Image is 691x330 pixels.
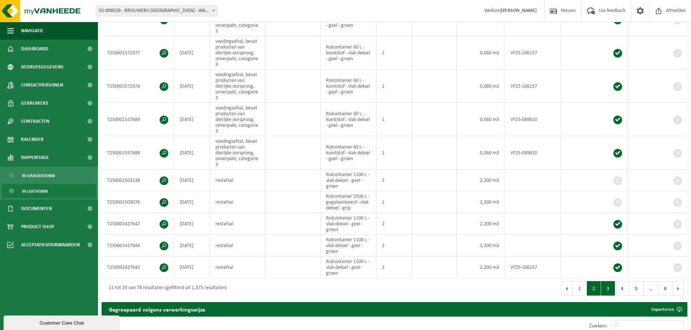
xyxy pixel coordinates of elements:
button: 5 [629,281,643,296]
button: 3 [601,281,615,296]
h2: Gegroepeerd volgens verwerkingswijze [102,302,213,316]
span: In lijstvorm [22,184,48,198]
td: 2,200 m3 [457,170,505,191]
td: T250001503138 [102,170,174,191]
td: voedingsafval, bevat producten van dierlijke oorsprong, onverpakt, categorie 3 [210,36,265,70]
td: Rolcontainer 1100 L - vlak deksel - geel - groen [321,213,377,235]
button: 4 [615,281,629,296]
button: 1 [573,281,587,296]
td: [DATE] [174,70,210,103]
span: Acceptatievoorwaarden [21,236,80,254]
span: Contactpersonen [21,76,63,94]
td: restafval [210,213,265,235]
button: Next [673,281,684,296]
div: 11 tot 20 van 78 resultaten (gefilterd uit 1,375 resultaten) [105,282,227,295]
button: Previous [561,281,573,296]
td: [DATE] [174,235,210,256]
td: VF25-106157 [505,36,561,70]
td: 1 [377,103,412,136]
td: voedingsafval, bevat producten van dierlijke oorsprong, onverpakt, categorie 3 [210,70,265,103]
td: Rolcontainer 60 L - kunststof - vlak deksel - geel - groen [321,70,377,103]
td: T250001427647 [102,213,174,235]
td: 0,060 m3 [457,36,505,70]
td: [DATE] [174,170,210,191]
button: 8 [658,281,673,296]
span: Rapportage [21,149,49,167]
span: Gebruikers [21,94,48,112]
td: 2 [377,213,412,235]
span: In grafiekvorm [22,169,55,183]
td: 2 [377,170,412,191]
td: 1 [377,36,412,70]
td: T250001427642 [102,256,174,278]
td: Rolcontainer 1100 L - vlak deksel - geel - groen [321,170,377,191]
td: 1 [377,136,412,170]
td: 0,060 m3 [457,103,505,136]
td: voedingsafval, bevat producten van dierlijke oorsprong, onverpakt, categorie 3 [210,136,265,170]
span: Contracten [21,112,49,130]
td: [DATE] [174,136,210,170]
td: restafval [210,191,265,213]
span: Kalender [21,130,44,149]
td: T250001427644 [102,235,174,256]
a: In lijstvorm [2,184,96,198]
strong: [PERSON_NAME] [501,8,537,13]
td: [DATE] [174,191,210,213]
iframe: chat widget [4,314,121,330]
td: T250001572376 [102,70,174,103]
td: Rolcontainer 60 L - kunststof - vlak deksel - geel - groen [321,136,377,170]
td: 1 [377,70,412,103]
td: 0,060 m3 [457,70,505,103]
td: restafval [210,256,265,278]
td: Rolcontainer 60 L - kunststof - vlak deksel - geel - groen [321,103,377,136]
td: [DATE] [174,256,210,278]
a: Exporteren [646,302,687,317]
td: 2 [377,256,412,278]
td: VF25-106157 [505,256,561,278]
td: T250001503076 [102,191,174,213]
td: VF25-089810 [505,103,561,136]
td: 2,200 m3 [457,235,505,256]
span: Bedrijfsgegevens [21,58,63,76]
td: voedingsafval, bevat producten van dierlijke oorsprong, onverpakt, categorie 3 [210,103,265,136]
td: restafval [210,235,265,256]
td: 2,200 m3 [457,213,505,235]
td: VF25-089810 [505,136,561,170]
span: 01-098526 - BROUWERIJ SINT BERNARDUS - WATOU [96,6,217,16]
td: T250001537689 [102,103,174,136]
td: 1 [377,191,412,213]
td: 2,500 m3 [457,191,505,213]
td: Rolcontainer 60 L - kunststof - vlak deksel - geel - groen [321,36,377,70]
td: 2 [377,235,412,256]
td: [DATE] [174,36,210,70]
td: Rolcontainer 2500 L - gegalvaniseerd - vlak deksel - grijs [321,191,377,213]
td: [DATE] [174,103,210,136]
span: … [643,281,658,296]
label: Zoeken: [589,323,607,329]
span: 01-098526 - BROUWERIJ SINT BERNARDUS - WATOU [96,5,218,16]
td: 2,200 m3 [457,256,505,278]
td: 0,060 m3 [457,136,505,170]
a: In grafiekvorm [2,168,96,182]
button: 2 [587,281,601,296]
td: Rolcontainer 1100 L - vlak deksel - geel - groen [321,256,377,278]
span: Dashboard [21,40,48,58]
td: VF25-106157 [505,70,561,103]
td: [DATE] [174,213,210,235]
td: T250001537688 [102,136,174,170]
td: T250001572377 [102,36,174,70]
td: Rolcontainer 1100 L - vlak deksel - geel - groen [321,235,377,256]
span: Documenten [21,200,52,218]
span: Product Shop [21,218,54,236]
span: Navigatie [21,22,44,40]
td: restafval [210,170,265,191]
